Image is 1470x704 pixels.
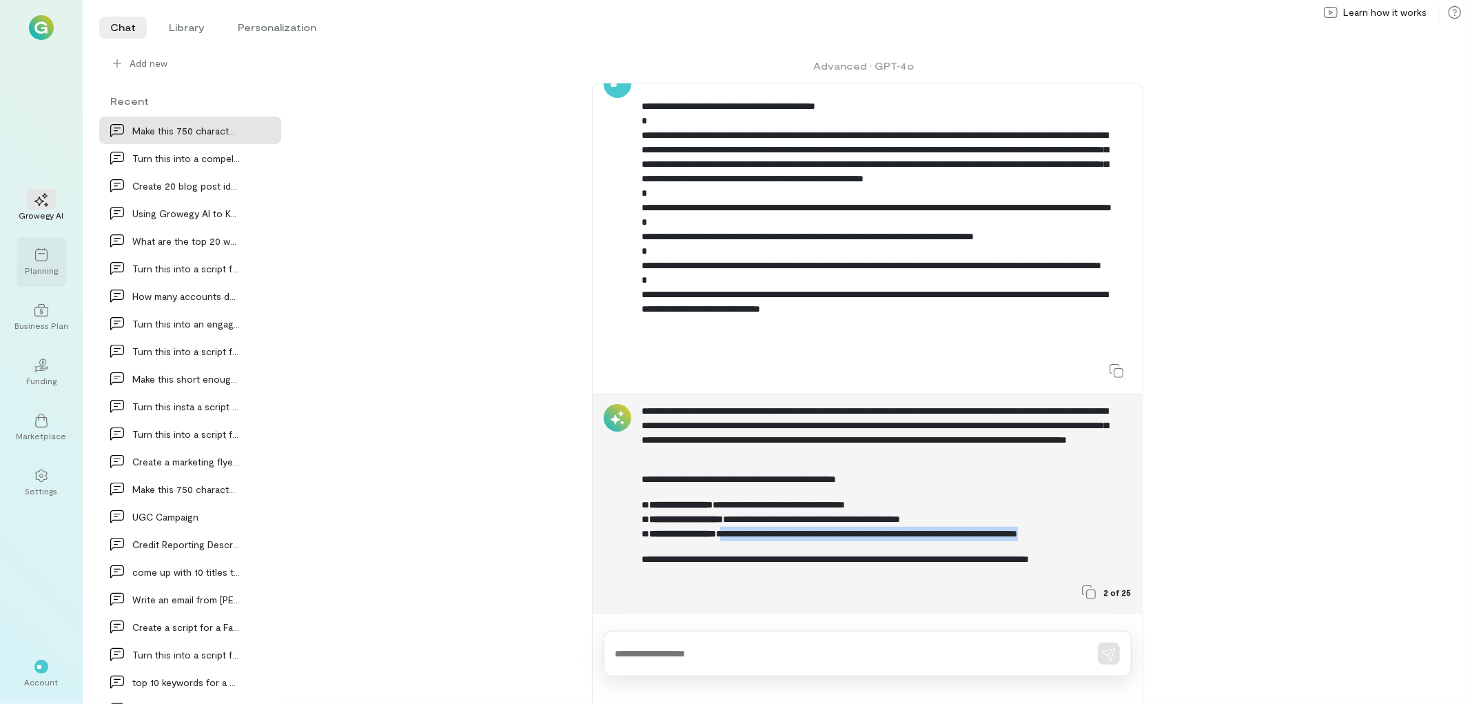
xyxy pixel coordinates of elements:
[17,430,67,441] div: Marketplace
[132,179,240,193] div: Create 20 blog post ideas for Growegy, Inc. (Grow…
[25,265,58,276] div: Planning
[26,375,57,386] div: Funding
[132,234,240,248] div: What are the top 20 ways small business owners ca…
[99,94,281,108] div: Recent
[132,399,240,414] div: Turn this insta a script for an instagram reel:…
[17,292,66,342] a: Business Plan
[14,320,68,331] div: Business Plan
[132,261,240,276] div: Turn this into a script for a facebook reel: Cur…
[132,316,240,331] div: Turn this into an engaging script for a social me…
[132,289,240,303] div: How many accounts do I need to build a business c…
[132,620,240,634] div: Create a script for a Facebook Reel. Make the sc…
[132,537,240,552] div: Credit Reporting Descrepancies
[1343,6,1427,19] span: Learn how it works
[132,482,240,496] div: Make this 750 characters or less: Paying Before…
[130,57,167,70] span: Add new
[158,17,216,39] li: Library
[132,427,240,441] div: Turn this into a script for a facebook reel: Wha…
[132,344,240,359] div: Turn this into a script for an Instagram Reel: W…
[25,676,59,687] div: Account
[17,348,66,397] a: Funding
[132,675,240,690] div: top 10 keywords for a mobile notary service
[19,210,64,221] div: Growegy AI
[17,237,66,287] a: Planning
[132,123,240,138] div: Make this 750 characters or less without missing…
[1104,587,1132,598] span: 2 of 25
[132,372,240,386] div: Make this short enough for a quarter page flyer:…
[227,17,327,39] li: Personalization
[132,565,240,579] div: come up with 10 titles that say: Journey Towards…
[25,485,58,496] div: Settings
[17,458,66,507] a: Settings
[132,592,240,607] div: Write an email from [PERSON_NAME] Twist, Customer Success…
[99,17,147,39] li: Chat
[132,647,240,662] div: Turn this into a script for a facebook reel. Mak…
[17,403,66,452] a: Marketplace
[132,454,240,469] div: Create a marketing flyer for the company Re-Leash…
[17,182,66,232] a: Growegy AI
[132,151,240,165] div: Turn this into a compelling Reel script targeting…
[132,510,240,524] div: UGC Campaign
[132,206,240,221] div: Using Growegy AI to Keep You Moving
